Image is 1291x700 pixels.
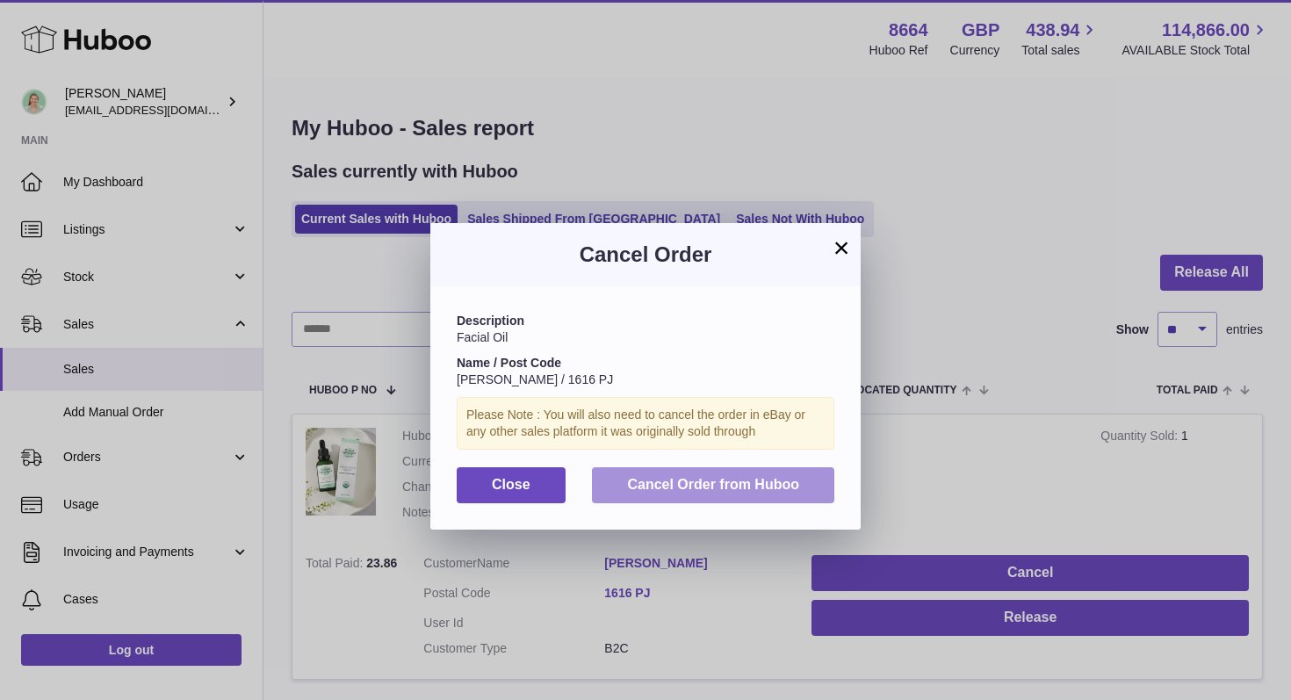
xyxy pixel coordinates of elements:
[457,397,834,450] div: Please Note : You will also need to cancel the order in eBay or any other sales platform it was o...
[627,477,799,492] span: Cancel Order from Huboo
[457,356,561,370] strong: Name / Post Code
[457,467,566,503] button: Close
[457,330,508,344] span: Facial Oil
[457,372,613,386] span: [PERSON_NAME] / 1616 PJ
[831,237,852,258] button: ×
[457,314,524,328] strong: Description
[592,467,834,503] button: Cancel Order from Huboo
[492,477,530,492] span: Close
[457,241,834,269] h3: Cancel Order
